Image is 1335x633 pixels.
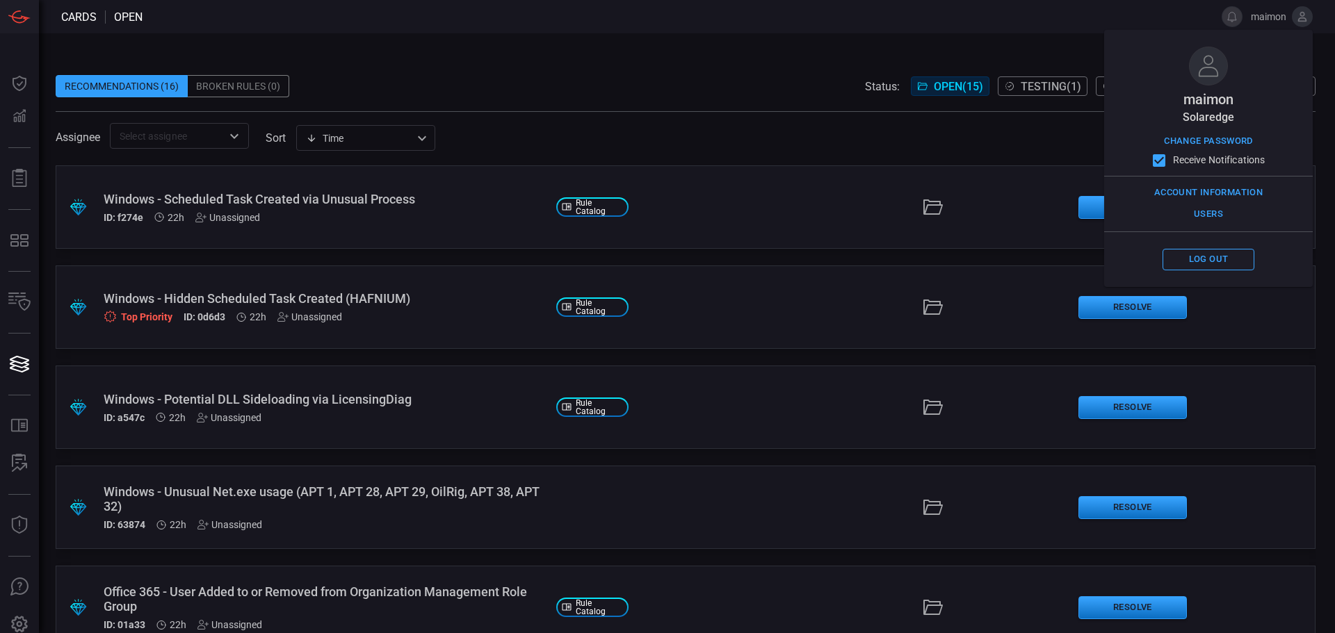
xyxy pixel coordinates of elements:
h5: ID: 63874 [104,519,145,530]
button: Dismissed(2) [1096,76,1197,96]
h5: ID: 01a33 [104,619,145,630]
button: Resolve [1078,296,1187,319]
div: Time [306,131,413,145]
button: Resolve [1078,396,1187,419]
div: Windows - Hidden Scheduled Task Created (HAFNIUM) [104,291,545,306]
div: Top Priority [104,310,172,323]
button: Log out [1163,249,1254,270]
button: MITRE - Detection Posture [3,224,36,257]
span: Testing ( 1 ) [1021,80,1081,93]
div: Windows - Scheduled Task Created via Unusual Process [104,192,545,206]
button: Open(15) [911,76,989,96]
div: Broken Rules (0) [188,75,289,97]
button: Testing(1) [998,76,1087,96]
button: Rule Catalog [3,409,36,443]
button: Detections [3,100,36,133]
span: Receive Notifications [1173,153,1265,167]
h5: ID: f274e [104,212,143,223]
span: Status: [865,80,900,93]
span: Open ( 15 ) [934,80,983,93]
span: Aug 24, 2025 12:29 PM [170,519,186,530]
div: Unassigned [195,212,260,223]
button: Open [225,126,244,146]
span: Rule Catalog [576,399,623,416]
div: Recommendations (16) [56,75,188,97]
button: Inventory [3,286,36,319]
span: Cards [61,10,97,24]
button: Account Information [1151,182,1266,204]
label: sort [266,131,286,145]
button: Reports [3,162,36,195]
button: Threat Intelligence [3,509,36,542]
span: solaredge [1183,110,1234,124]
button: Dashboard [3,67,36,100]
span: Rule Catalog [576,599,623,616]
div: Windows - Potential DLL Sideloading via LicensingDiag [104,392,545,406]
span: Aug 24, 2025 12:29 PM [168,212,184,223]
span: Assignee [56,131,100,144]
h5: ID: 0d6d3 [184,311,225,323]
div: Unassigned [197,519,262,530]
span: Rule Catalog [576,299,623,315]
div: Unassigned [197,619,262,630]
h5: ID: a547c [104,412,145,423]
span: maimon [1183,91,1233,108]
button: Ask Us A Question [3,570,36,604]
div: Office 365 - User Added to or Removed from Organization Management Role Group [104,584,545,614]
span: Aug 24, 2025 12:29 PM [169,412,186,423]
button: Users [1163,204,1254,225]
span: open [114,10,143,24]
button: Cards [3,347,36,381]
button: Change Password [1160,131,1256,152]
button: Resolve [1078,196,1187,219]
span: Aug 24, 2025 12:29 PM [170,619,186,630]
div: Unassigned [277,311,342,322]
button: ALERT ANALYSIS [3,447,36,480]
div: Unassigned [197,412,261,423]
button: Resolve [1078,496,1187,519]
div: Windows - Unusual Net.exe usage (APT 1, APT 28, APT 29, OilRig, APT 38, APT 32) [104,484,545,513]
span: maimon [1248,11,1286,22]
button: Resolve [1078,596,1187,619]
span: Rule Catalog [576,199,623,215]
input: Select assignee [114,127,222,145]
span: Aug 24, 2025 12:29 PM [250,311,266,322]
